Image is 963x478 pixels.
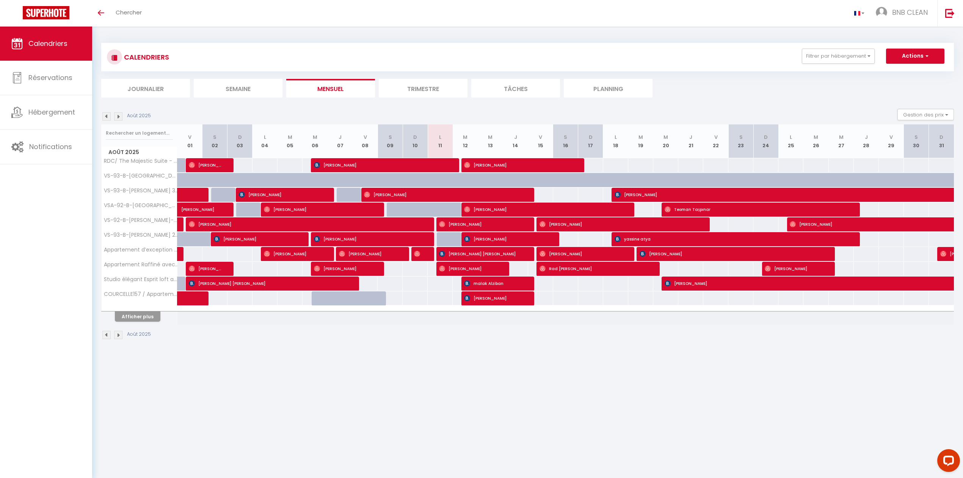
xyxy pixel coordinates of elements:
abbr: S [739,134,743,141]
th: 03 [227,124,253,158]
abbr: S [389,134,392,141]
th: 21 [678,124,703,158]
span: [PERSON_NAME] [214,232,297,246]
span: [PERSON_NAME] [765,261,823,276]
span: Calendriers [28,39,67,48]
th: 04 [253,124,278,158]
li: Tâches [471,79,560,97]
span: Août 2025 [102,147,177,158]
abbr: M [313,134,317,141]
span: [PERSON_NAME] [665,276,874,291]
th: 13 [478,124,503,158]
th: 29 [879,124,904,158]
th: 28 [854,124,879,158]
img: logout [945,8,955,18]
th: 01 [177,124,202,158]
abbr: V [714,134,718,141]
abbr: M [839,134,844,141]
span: yassine atya [615,232,848,246]
abbr: D [413,134,417,141]
abbr: D [764,134,768,141]
th: 17 [578,124,603,158]
th: 30 [904,124,929,158]
span: VSA-92-B-[GEOGRAPHIC_DATA]-BOLZER-4P/32M/71-85 · Moderne appartement aux portes de [GEOGRAPHIC_DA... [103,203,179,208]
span: [PERSON_NAME] [790,217,912,231]
abbr: D [589,134,593,141]
abbr: V [889,134,893,141]
abbr: V [364,134,367,141]
th: 05 [278,124,303,158]
th: 27 [829,124,854,158]
span: VS-93-B-[PERSON_NAME] 3-2P/18M/52-62 · Charmant appartement aux [GEOGRAPHIC_DATA] - 2per [103,188,179,193]
th: 19 [628,124,653,158]
abbr: M [463,134,467,141]
span: Hébergement [28,107,75,117]
th: 25 [778,124,803,158]
input: Rechercher un logement... [106,126,173,140]
abbr: S [914,134,918,141]
th: 24 [753,124,778,158]
button: Afficher plus [115,311,160,322]
span: [PERSON_NAME] [314,158,447,172]
iframe: LiveChat chat widget [931,446,963,478]
abbr: J [514,134,517,141]
span: [PERSON_NAME] [439,217,522,231]
span: [PERSON_NAME] [464,158,572,172]
span: [PERSON_NAME] [PERSON_NAME] [439,247,522,261]
span: [PERSON_NAME] [189,217,422,231]
abbr: V [539,134,542,141]
th: 02 [202,124,227,158]
th: 15 [528,124,553,158]
span: Appartement d’exception avec [PERSON_NAME] et AC - 6P [103,247,179,253]
button: Gestion des prix [897,109,954,120]
abbr: L [615,134,617,141]
span: [PERSON_NAME] [464,291,522,305]
abbr: M [288,134,292,141]
abbr: J [339,134,342,141]
th: 18 [603,124,628,158]
th: 23 [728,124,753,158]
th: 12 [453,124,478,158]
abbr: M [488,134,492,141]
span: Réservations [28,73,72,82]
span: Appartement Raffiné avec [PERSON_NAME] et AC - 6P [103,262,179,267]
span: VS-93-B-[PERSON_NAME] 2-2P/18M/52-62 · Studio aux portes de [GEOGRAPHIC_DATA] [103,232,179,238]
span: Teoman Taşpınar [665,202,848,217]
button: Filtrer par hébergement [802,49,875,64]
span: [PERSON_NAME] [464,232,547,246]
span: RDC/ The Majestic Suite - [GEOGRAPHIC_DATA] [103,158,179,164]
span: Chercher [116,8,142,16]
abbr: V [188,134,191,141]
li: Trimestre [379,79,467,97]
th: 06 [303,124,328,158]
abbr: D [238,134,242,141]
span: [PERSON_NAME] [189,261,222,276]
abbr: J [865,134,868,141]
span: Notifications [29,142,72,151]
span: VS-93-B-[GEOGRAPHIC_DATA]-AGGOUNE 1-2P/17M/52-62 · Superbe Studio- [GEOGRAPHIC_DATA] - proche [GE... [103,173,179,179]
abbr: S [564,134,567,141]
p: Août 2025 [127,331,151,338]
abbr: L [264,134,266,141]
span: [PERSON_NAME] [640,247,823,261]
abbr: L [790,134,792,141]
li: Semaine [194,79,282,97]
abbr: L [439,134,441,141]
img: Super Booking [23,6,69,19]
th: 09 [378,124,403,158]
span: [PERSON_NAME] [264,202,372,217]
p: Août 2025 [127,112,151,119]
th: 16 [553,124,578,158]
abbr: M [663,134,668,141]
th: 26 [803,124,828,158]
span: [PERSON_NAME] [314,232,422,246]
h3: CALENDRIERS [122,49,169,66]
th: 22 [703,124,728,158]
abbr: M [638,134,643,141]
span: BNB CLEAN [892,8,928,17]
span: Rad [PERSON_NAME] [540,261,648,276]
span: malak Alziban [464,276,522,291]
th: 07 [328,124,353,158]
span: [PERSON_NAME] [464,202,623,217]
